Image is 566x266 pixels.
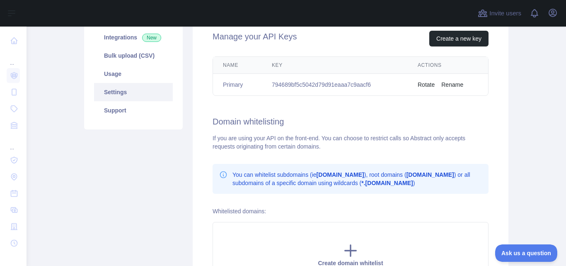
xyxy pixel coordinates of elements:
button: Invite users [476,7,523,20]
button: Rename [441,81,463,89]
h2: Manage your API Keys [213,31,297,46]
td: Primary [213,74,262,96]
div: ... [7,134,20,151]
p: You can whitelist subdomains (ie ), root domains ( ) or all subdomains of a specific domain using... [232,171,482,187]
div: ... [7,50,20,66]
b: *.[DOMAIN_NAME] [361,180,413,186]
button: Create a new key [429,31,489,46]
a: Settings [94,83,173,101]
a: Usage [94,65,173,83]
div: If you are using your API on the front-end. You can choose to restrict calls so Abstract only acc... [213,134,489,151]
a: Support [94,101,173,120]
th: Name [213,57,262,74]
b: [DOMAIN_NAME] [406,171,454,178]
a: Integrations New [94,28,173,46]
th: Actions [408,57,488,74]
label: Whitelisted domains: [213,208,266,215]
iframe: Toggle Customer Support [495,244,558,262]
button: Rotate [418,81,435,89]
th: Key [262,57,408,74]
a: Bulk upload (CSV) [94,46,173,65]
span: Invite users [489,9,521,18]
b: [DOMAIN_NAME] [317,171,364,178]
span: New [142,34,161,42]
td: 794689bf5c5042d79d91eaaa7c9aacf6 [262,74,408,96]
h2: Domain whitelisting [213,116,489,127]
